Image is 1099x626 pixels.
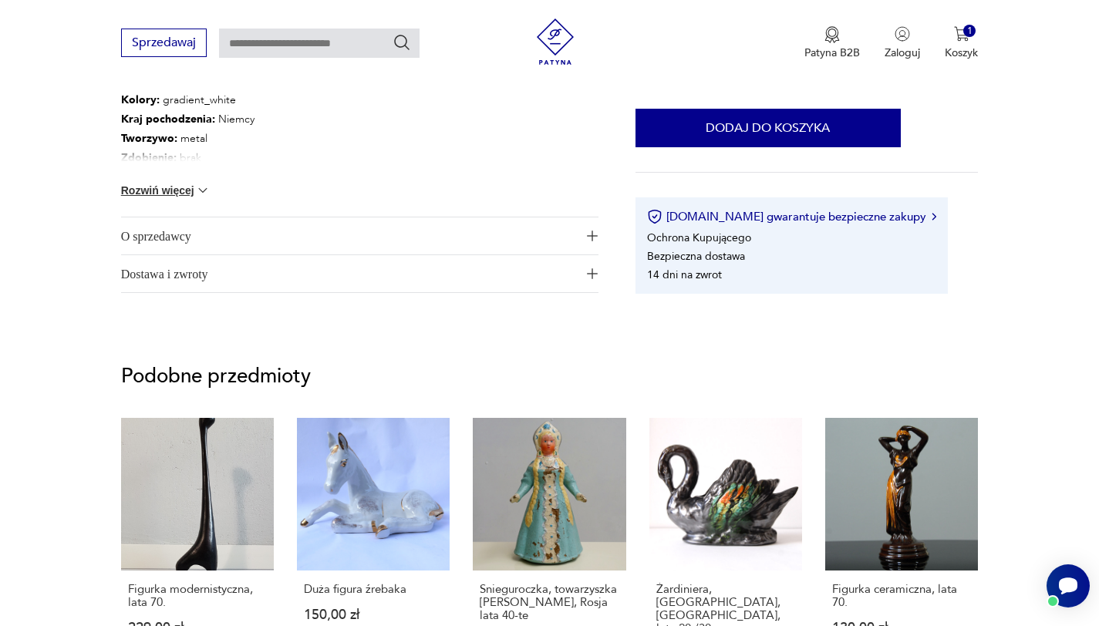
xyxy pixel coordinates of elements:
[393,33,411,52] button: Szukaj
[121,129,255,148] p: metal
[932,213,936,220] img: Ikona strzałki w prawo
[128,583,267,609] p: Figurka modernistyczna, lata 70.
[304,608,443,621] p: 150,00 zł
[804,26,860,60] button: Patyna B2B
[121,217,577,254] span: O sprzedawcy
[121,109,255,129] p: Niemcy
[824,26,840,43] img: Ikona medalu
[121,93,160,107] b: Kolory :
[647,209,662,224] img: Ikona certyfikatu
[963,25,976,38] div: 1
[121,367,979,385] p: Podobne przedmioty
[895,26,910,42] img: Ikonka użytkownika
[480,583,619,622] p: Snieguroczka, towarzyszka [PERSON_NAME], Rosja lata 40-te
[121,39,207,49] a: Sprzedawaj
[635,109,901,147] button: Dodaj do koszyka
[945,45,978,60] p: Koszyk
[121,90,255,109] p: gradient_white
[121,112,215,126] b: Kraj pochodzenia :
[532,19,578,65] img: Patyna - sklep z meblami i dekoracjami vintage
[647,267,722,281] li: 14 dni na zwrot
[885,26,920,60] button: Zaloguj
[647,230,751,244] li: Ochrona Kupującego
[954,26,969,42] img: Ikona koszyka
[121,255,598,292] button: Ikona plusaDostawa i zwroty
[804,45,860,60] p: Patyna B2B
[121,150,177,165] b: Zdobienie :
[121,148,255,167] p: brak
[121,29,207,57] button: Sprzedawaj
[804,26,860,60] a: Ikona medaluPatyna B2B
[1047,564,1090,607] iframe: Smartsupp widget button
[121,217,598,254] button: Ikona plusaO sprzedawcy
[121,183,211,198] button: Rozwiń więcej
[121,255,577,292] span: Dostawa i zwroty
[587,231,598,241] img: Ikona plusa
[304,583,443,596] p: Duża figura źrebaka
[885,45,920,60] p: Zaloguj
[647,209,936,224] button: [DOMAIN_NAME] gwarantuje bezpieczne zakupy
[945,26,978,60] button: 1Koszyk
[832,583,971,609] p: Figurka ceramiczna, lata 70.
[587,268,598,279] img: Ikona plusa
[647,248,745,263] li: Bezpieczna dostawa
[121,131,177,146] b: Tworzywo :
[195,183,211,198] img: chevron down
